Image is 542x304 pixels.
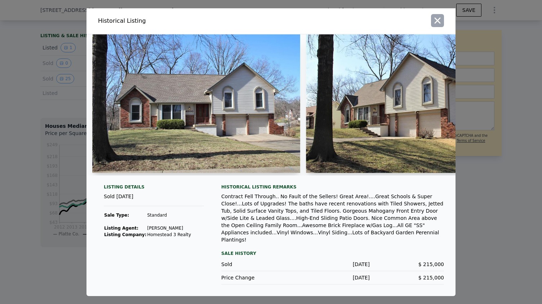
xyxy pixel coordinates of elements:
[221,184,444,190] div: Historical Listing remarks
[104,184,204,193] div: Listing Details
[296,274,370,281] div: [DATE]
[92,34,300,173] img: Property Img
[306,34,514,173] img: Property Img
[147,225,191,231] td: [PERSON_NAME]
[104,226,138,231] strong: Listing Agent:
[221,193,444,243] div: Contract Fell Through.. No Fault of the Sellers! Great Area!....Great Schools & Super Close!...Lo...
[296,261,370,268] div: [DATE]
[221,261,296,268] div: Sold
[104,232,146,237] strong: Listing Company:
[98,17,268,25] div: Historical Listing
[418,275,444,281] span: $ 215,000
[104,213,129,218] strong: Sale Type:
[147,212,191,218] td: Standard
[147,231,191,238] td: Homestead 3 Realty
[221,274,296,281] div: Price Change
[104,193,204,206] div: Sold [DATE]
[221,249,444,258] div: Sale History
[418,261,444,267] span: $ 215,000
